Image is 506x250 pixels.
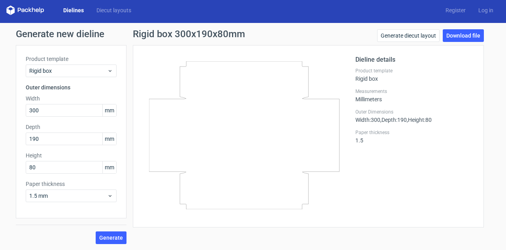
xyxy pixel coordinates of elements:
[380,117,407,123] span: , Depth : 190
[102,161,116,173] span: mm
[439,6,472,14] a: Register
[57,6,90,14] a: Dielines
[472,6,500,14] a: Log in
[96,231,126,244] button: Generate
[16,29,490,39] h1: Generate new dieline
[443,29,484,42] a: Download file
[29,67,107,75] span: Rigid box
[133,29,245,39] h1: Rigid box 300x190x80mm
[102,133,116,145] span: mm
[26,55,117,63] label: Product template
[407,117,432,123] span: , Height : 80
[90,6,138,14] a: Diecut layouts
[355,68,474,74] label: Product template
[377,29,440,42] a: Generate diecut layout
[355,129,474,144] div: 1.5
[26,152,117,159] label: Height
[102,104,116,116] span: mm
[355,88,474,95] label: Measurements
[355,88,474,102] div: Millimeters
[26,83,117,91] h3: Outer dimensions
[29,192,107,200] span: 1.5 mm
[26,123,117,131] label: Depth
[99,235,123,241] span: Generate
[26,180,117,188] label: Paper thickness
[355,55,474,64] h2: Dieline details
[355,117,380,123] span: Width : 300
[355,129,474,136] label: Paper thickness
[26,95,117,102] label: Width
[355,68,474,82] div: Rigid box
[355,109,474,115] label: Outer Dimensions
